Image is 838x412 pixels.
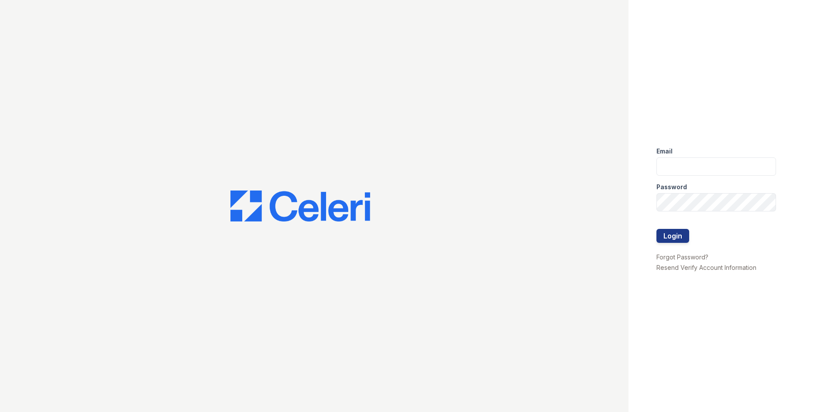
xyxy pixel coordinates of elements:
[656,147,673,156] label: Email
[656,253,708,261] a: Forgot Password?
[656,264,756,271] a: Resend Verify Account Information
[656,183,687,191] label: Password
[230,191,370,222] img: CE_Logo_Blue-a8612792a0a2168367f1c8372b55b34899dd931a85d93a1a3d3e32e68fde9ad4.png
[656,229,689,243] button: Login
